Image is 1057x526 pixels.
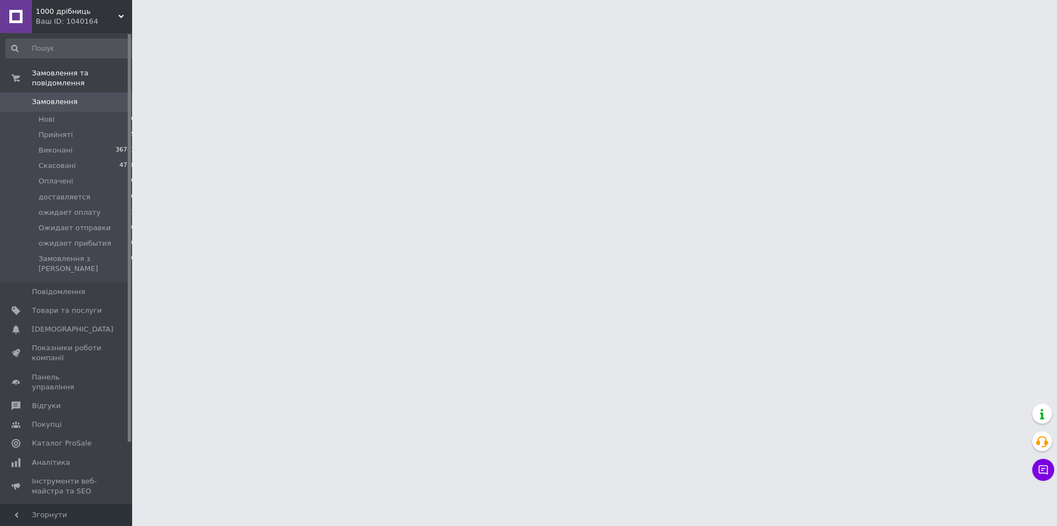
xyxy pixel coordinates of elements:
span: 0 [131,192,135,202]
span: Покупці [32,420,62,430]
span: 0 [131,115,135,124]
span: Каталог ProSale [32,438,91,448]
span: 1000 дрібниць [36,7,118,17]
button: Чат з покупцем [1032,459,1054,481]
span: 1 [131,208,135,218]
span: Скасовані [39,161,76,171]
span: Панель управління [32,372,102,392]
span: Ожидает отправки [39,223,111,233]
span: Аналітика [32,458,70,468]
span: 0 [131,254,135,274]
span: 4718 [119,161,135,171]
span: Показники роботи компанії [32,343,102,363]
span: Замовлення [32,97,78,107]
span: 0 [131,223,135,233]
span: Нові [39,115,55,124]
span: 0 [131,238,135,248]
span: ожидает прибытия [39,238,111,248]
span: 36741 [116,145,135,155]
span: Відгуки [32,401,61,411]
input: Пошук [6,39,136,58]
span: доставляется [39,192,90,202]
span: Замовлення та повідомлення [32,68,132,88]
span: 5 [131,130,135,140]
span: Інструменти веб-майстра та SEO [32,476,102,496]
span: 0 [131,176,135,186]
span: [DEMOGRAPHIC_DATA] [32,324,113,334]
span: Товари та послуги [32,306,102,316]
span: Прийняті [39,130,73,140]
span: ожидает оплату [39,208,101,218]
span: Оплачені [39,176,73,186]
span: Повідомлення [32,287,85,297]
div: Ваш ID: 1040164 [36,17,132,26]
span: Виконані [39,145,73,155]
span: Замовлення з [PERSON_NAME] [39,254,131,274]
